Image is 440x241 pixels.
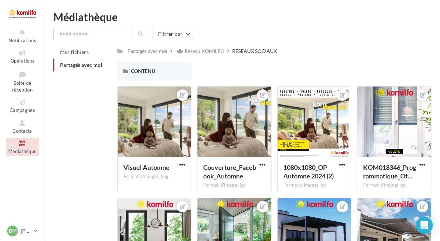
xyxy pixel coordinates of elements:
a: Opérations [6,48,39,65]
span: Partagés avec moi [60,62,102,68]
a: Contacts [6,118,39,135]
span: Mes fichiers [60,49,89,55]
a: Campagnes [6,97,39,114]
a: Boîte de réception [6,68,39,94]
span: Couverture_Facebook_Automne [203,163,256,180]
div: RESEAUX SOCIAUX [232,48,277,55]
span: Médiathèque [8,148,37,154]
div: Partagés avec moi [127,48,167,55]
div: Médiathèque [53,11,431,22]
span: Visuel Automne [123,163,170,171]
div: Format d'image: jpg [203,182,265,188]
span: 1080x1080_OP Automne 2024 (2) [283,163,334,180]
div: Open Intercom Messenger [416,217,433,234]
a: DM [PERSON_NAME] [6,224,39,238]
div: Réseau KOMILFO [185,48,224,55]
a: Médiathèque [6,138,39,156]
span: KOM018346_Programmatique_Offre_Bienvenue_Carrousel_1080x1080_D [363,163,416,180]
span: Opérations [10,58,34,64]
button: Filtrer par [152,28,194,40]
div: Format d'image: jpeg [123,173,186,180]
div: Format d'image: jpg [283,182,346,188]
span: Contacts [13,128,32,134]
button: Notifications [6,27,39,45]
span: Boîte de réception [12,80,33,93]
div: Format d'image: jpg [363,182,425,188]
span: Campagnes [10,107,35,113]
p: [PERSON_NAME] [21,227,31,235]
span: Notifications [9,38,36,43]
span: DM [9,227,17,235]
span: CONTENU [131,68,155,74]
